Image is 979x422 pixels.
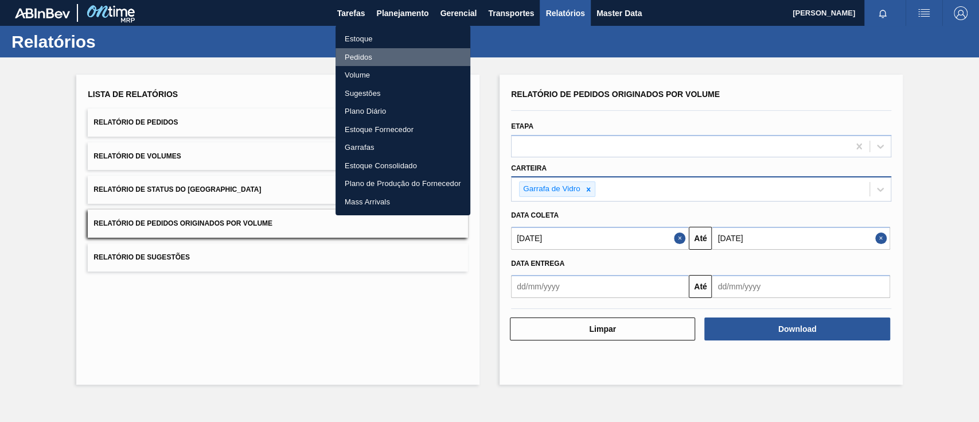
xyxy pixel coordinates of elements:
[336,84,470,103] a: Sugestões
[336,157,470,175] a: Estoque Consolidado
[336,138,470,157] a: Garrafas
[336,121,470,139] a: Estoque Fornecedor
[336,102,470,121] a: Plano Diário
[336,193,470,211] a: Mass Arrivals
[336,30,470,48] a: Estoque
[336,48,470,67] a: Pedidos
[336,66,470,84] a: Volume
[336,175,470,193] a: Plano de Produção do Fornecedor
